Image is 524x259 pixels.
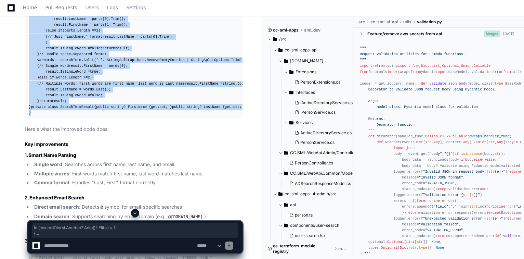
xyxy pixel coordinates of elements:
[90,70,99,74] span: true
[159,105,166,109] span: set
[507,140,513,144] span: try
[444,152,453,156] span: "{}"
[442,64,459,68] span: Optional
[507,170,520,174] span: return
[425,134,442,138] span: Callable
[360,70,368,74] span: from
[486,158,495,162] span: else
[478,140,486,144] span: Dict
[463,140,469,144] span: Any
[273,45,353,56] button: cc-sml-apps-api
[34,225,236,236] span: lo (ipsumdOlorsi.Ametco?.Adip()?.Elitse > 1) { doe temporInci = utlaboReetdo.Magnaa.Enim(); // Ad...
[469,134,511,138] span: @wraps( )
[58,28,62,33] span: if
[39,52,107,56] span: // Handle space-separated format
[469,205,475,209] span: str
[429,82,467,86] span: validate_json_body
[398,64,410,68] span: import
[273,35,277,43] svg: Directory
[96,28,98,33] span: 1
[103,46,115,50] span: return
[415,140,423,144] span: Dict
[434,199,438,203] span: in
[486,170,503,174] span: { (e)}
[34,180,69,185] strong: Comma format
[410,70,419,74] span: from
[300,79,340,85] span: PersonExtensions.cs
[488,170,495,174] span: str
[450,205,457,209] span: "."
[368,134,375,138] span: def
[25,141,243,148] h2: Key Improvements
[290,150,358,156] span: CC.SML.WebApi.Admin/Controllers
[278,199,353,210] button: api
[278,168,358,179] button: CC.SML.WebApi.Common/Models
[284,57,288,65] svg: Directory
[474,64,490,68] span: Callable
[34,204,79,210] strong: Direct email search
[292,77,354,87] button: PersonExtensions.cs
[463,193,469,197] span: str
[88,75,90,79] span: 2
[484,134,510,138] span: handler_func
[273,27,299,33] span: cc-sml-apps
[474,158,482,162] span: else
[290,202,296,208] span: api
[296,69,316,75] span: Extensions
[267,34,348,45] button: /src
[296,90,315,95] span: Interfaces
[429,152,442,156] span: "body"
[31,105,45,109] span: private
[284,149,288,157] svg: Directory
[279,36,287,42] span: /src
[480,187,484,191] span: as
[284,201,288,209] svg: Directory
[107,23,109,27] span: 1
[284,66,358,77] button: Extensions
[287,179,354,188] button: ADSearchResponseModel.cs
[225,105,231,109] span: get
[461,64,472,68] span: Union
[421,82,427,86] span: def
[296,120,313,125] span: Services
[107,5,118,10] span: Logs
[289,119,293,127] svg: Directory
[358,19,365,25] span: src
[425,140,431,144] span: str
[290,58,323,64] span: [DOMAIN_NAME]
[23,5,37,10] span: Home
[153,35,155,39] span: 0
[434,140,440,144] span: Any
[377,64,385,68] span: from
[425,181,455,185] span: "INVALID_JSON"
[484,30,500,37] span: Merged
[486,205,493,209] span: for
[417,19,442,25] span: validation.py
[278,56,358,66] button: [DOMAIN_NAME]
[436,187,448,191] span: except
[284,87,358,98] button: Interfaces
[29,195,84,200] strong: Enhanced Email Search
[90,93,101,97] span: false
[300,130,352,136] span: ActiveDirectoryService.cs
[292,128,354,138] button: ActiveDirectoryService.cs
[394,146,406,150] span: import
[285,47,317,53] span: cc-sml-apps-api
[387,70,400,74] span: import
[421,64,430,68] span: Dict
[90,46,101,50] span: false
[421,193,480,197] span: f"Validation error: "
[360,64,372,68] span: import
[45,5,77,10] span: Pull Requests
[37,58,43,62] span: var
[290,171,356,176] span: CC.SML.WebApi.Common/Models
[32,203,243,211] li: : Detects symbol for email-specific searches
[450,134,467,138] span: Callable
[292,108,354,117] button: IPersonService.cs
[417,199,423,203] span: for
[223,82,235,86] span: string
[360,46,465,62] span: """ Request validation utilities for Lambda functions. """
[455,152,459,156] span: if
[403,19,411,25] span: utils
[300,110,336,115] span: IPersonService.cs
